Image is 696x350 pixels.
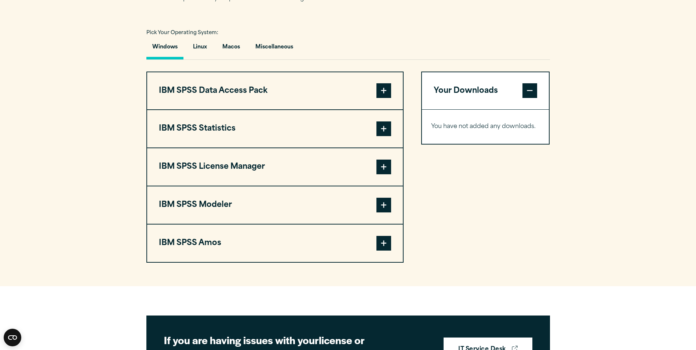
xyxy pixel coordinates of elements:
span: Pick Your Operating System: [146,30,218,35]
div: Your Downloads [422,109,549,144]
button: Open CMP widget [4,329,21,346]
button: IBM SPSS Data Access Pack [147,72,403,110]
button: IBM SPSS Statistics [147,110,403,147]
button: Windows [146,39,183,59]
button: IBM SPSS Modeler [147,186,403,224]
button: IBM SPSS License Manager [147,148,403,186]
button: IBM SPSS Amos [147,225,403,262]
button: Macos [216,39,246,59]
p: You have not added any downloads. [431,121,540,132]
button: Linux [187,39,213,59]
button: Your Downloads [422,72,549,110]
button: Miscellaneous [249,39,299,59]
